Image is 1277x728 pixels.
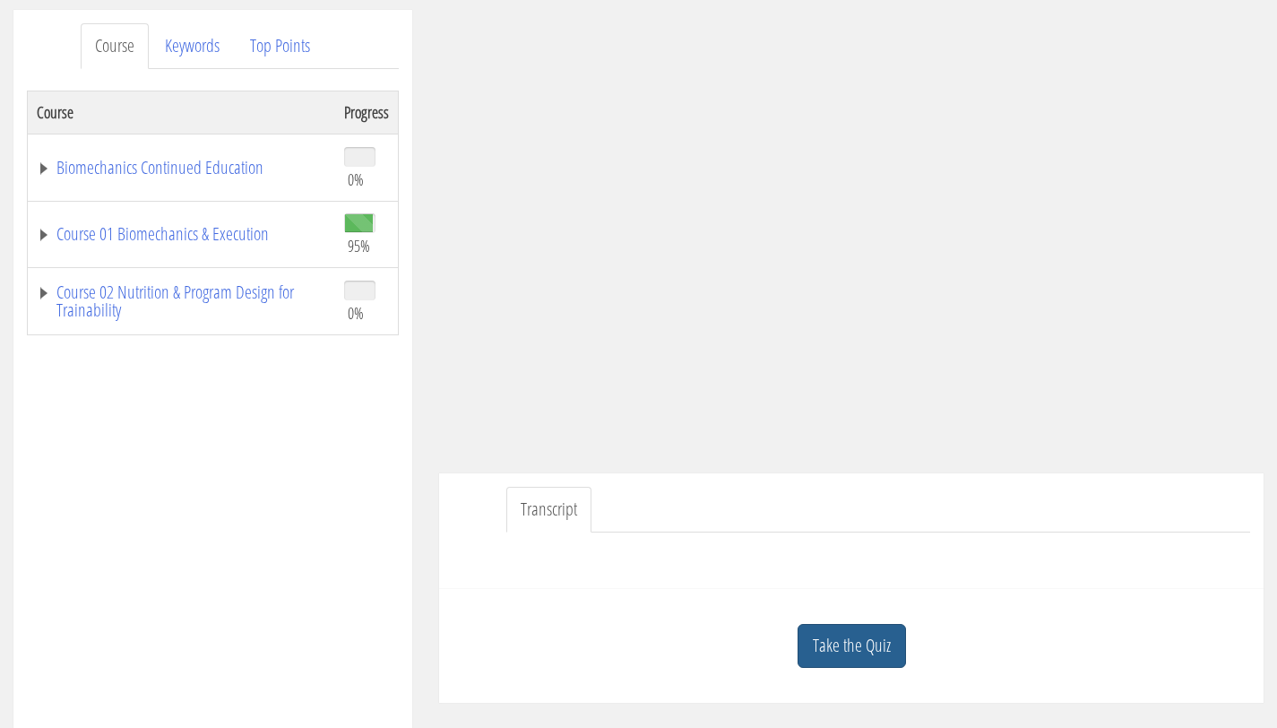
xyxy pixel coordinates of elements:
th: Progress [335,91,399,134]
a: Course 02 Nutrition & Program Design for Trainability [37,283,326,319]
span: 0% [348,169,364,189]
span: 0% [348,303,364,323]
a: Take the Quiz [798,624,906,668]
a: Transcript [506,487,591,533]
a: Biomechanics Continued Education [37,159,326,177]
a: Top Points [236,23,324,69]
span: 95% [348,236,370,256]
th: Course [28,91,336,134]
a: Keywords [151,23,234,69]
a: Course [81,23,149,69]
a: Course 01 Biomechanics & Execution [37,225,326,243]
